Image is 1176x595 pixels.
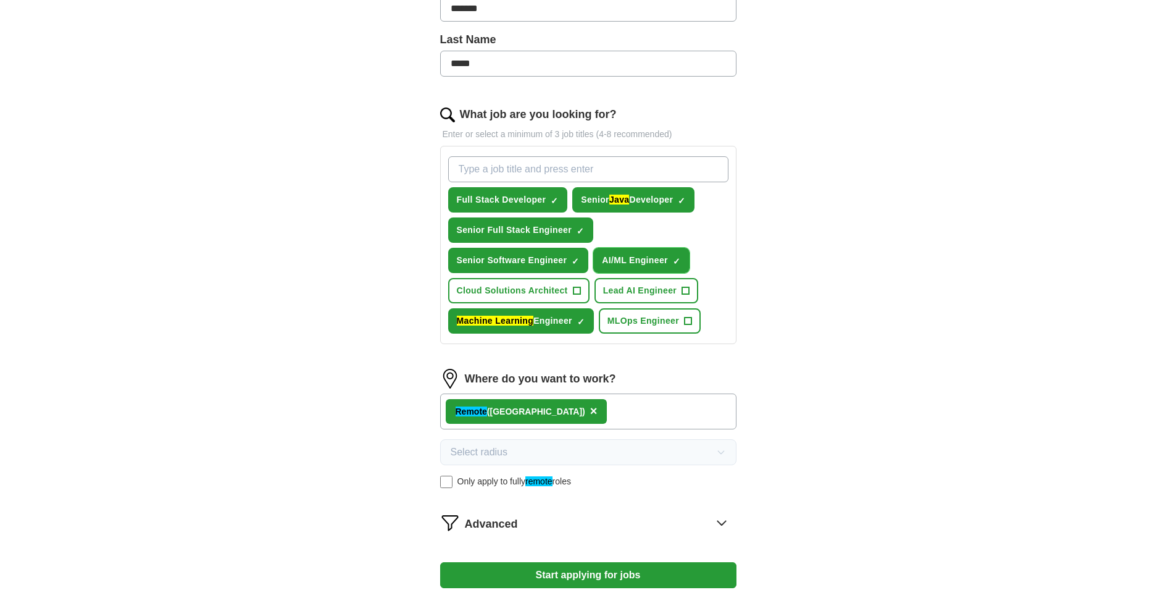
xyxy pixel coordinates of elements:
[448,187,568,213] button: Full Stack Developer✓
[440,513,460,533] img: filter
[440,369,460,389] img: location.png
[465,516,518,533] span: Advanced
[460,106,617,123] label: What job are you looking for?
[577,226,584,236] span: ✓
[594,278,698,303] button: Lead AI Engineer
[465,371,616,387] label: Where do you want to work?
[457,224,572,237] span: Senior Full Stack Engineer
[593,248,690,273] button: AI/ML Engineer✓
[609,195,630,205] multi-find-1-extension: highlighted by Multi Find
[457,316,534,326] multi-find-1-extension: highlighted by Multi Find
[572,256,579,266] span: ✓
[440,128,736,141] p: Enter or select a minimum of 3 job titles (4-8 recommended)
[440,32,736,48] label: Last Name
[456,405,585,418] div: ([GEOGRAPHIC_DATA])
[678,196,685,206] span: ✓
[525,476,553,486] multi-find-1-extension: highlighted by Multi Find
[448,217,593,243] button: Senior Full Stack Engineer✓
[457,284,568,297] span: Cloud Solutions Architect
[440,108,455,122] img: search.png
[599,308,701,334] button: MLOps Engineer
[607,314,679,327] span: MLOps Engineer
[440,562,736,588] button: Start applying for jobs
[551,196,558,206] span: ✓
[577,317,585,327] span: ✓
[448,278,590,303] button: Cloud Solutions Architect
[673,256,680,266] span: ✓
[451,445,508,460] span: Select radius
[457,193,546,206] span: Full Stack Developer
[581,193,673,206] span: Senior Developer
[456,407,487,416] multi-find-1-extension: highlighted by Multi Find
[440,476,452,488] input: Only apply to fullyremoteroles
[457,314,572,327] span: Engineer
[602,254,668,267] span: AI/ML Engineer
[457,254,567,267] span: Senior Software Engineer
[603,284,677,297] span: Lead AI Engineer
[448,308,594,334] button: Machine LearningEngineer✓
[572,187,694,213] button: SeniorJavaDeveloper✓
[590,402,598,421] button: ×
[440,439,736,465] button: Select radius
[590,404,598,418] span: ×
[457,475,571,488] span: Only apply to fully roles
[448,248,589,273] button: Senior Software Engineer✓
[448,156,728,182] input: Type a job title and press enter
